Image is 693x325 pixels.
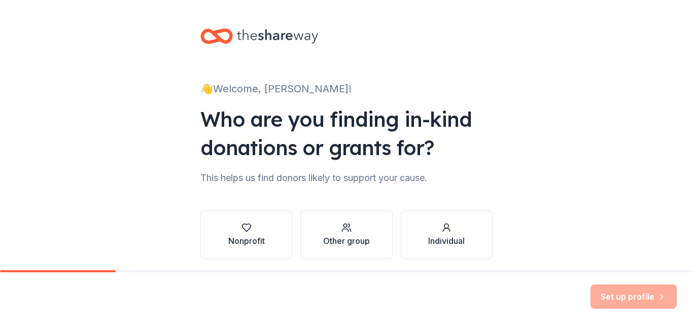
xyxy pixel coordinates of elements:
[228,235,265,247] div: Nonprofit
[428,235,465,247] div: Individual
[300,210,392,259] button: Other group
[401,210,493,259] button: Individual
[323,235,370,247] div: Other group
[200,105,493,162] div: Who are you finding in-kind donations or grants for?
[200,210,292,259] button: Nonprofit
[200,81,493,97] div: 👋 Welcome, [PERSON_NAME]!
[200,170,493,186] div: This helps us find donors likely to support your cause.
